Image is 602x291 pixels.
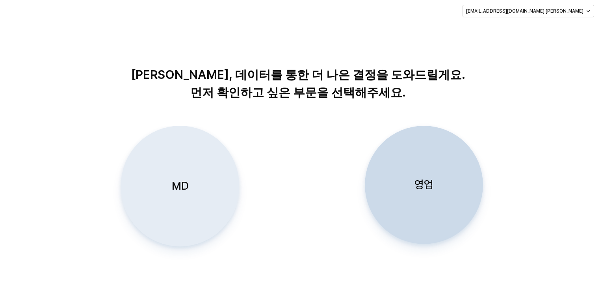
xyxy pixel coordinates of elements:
[121,126,239,246] button: MD
[97,66,499,101] p: [PERSON_NAME], 데이터를 통한 더 나은 결정을 도와드릴게요. 먼저 확인하고 싶은 부문을 선택해주세요.
[365,126,483,244] button: 영업
[414,177,433,192] p: 영업
[171,179,188,193] p: MD
[463,5,594,17] button: [EMAIL_ADDRESS][DOMAIN_NAME] [PERSON_NAME]
[466,8,583,14] p: [EMAIL_ADDRESS][DOMAIN_NAME] [PERSON_NAME]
